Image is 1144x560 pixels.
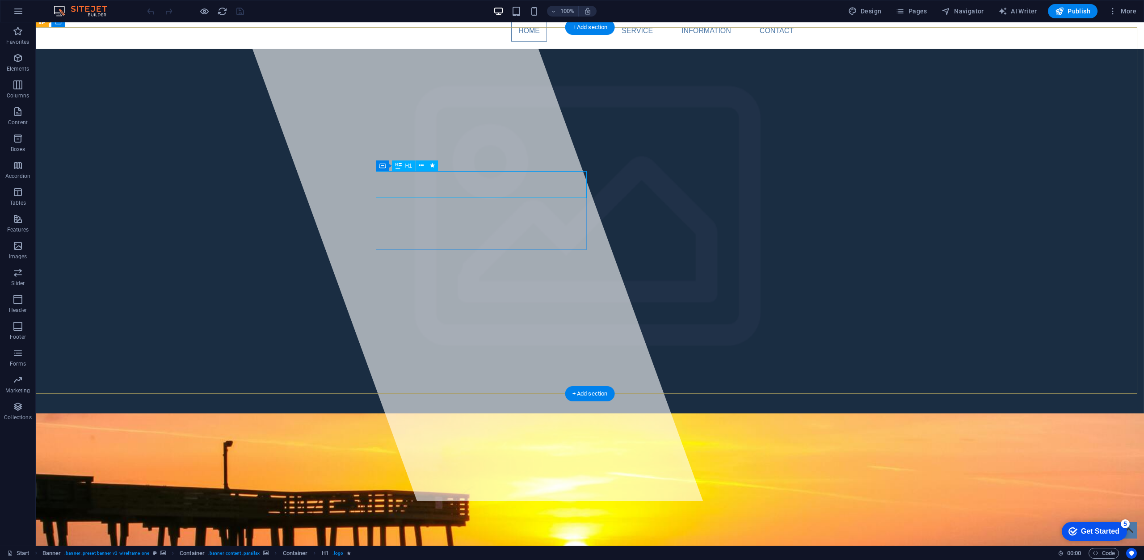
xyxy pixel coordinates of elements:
[66,2,75,11] div: 5
[7,548,29,559] a: Click to cancel selection. Double-click to open Pages
[283,548,308,559] span: Click to select. Double-click to edit
[4,414,31,421] p: Collections
[322,548,329,559] span: Click to select. Double-click to edit
[1055,7,1090,16] span: Publish
[565,386,615,401] div: + Add section
[998,7,1037,16] span: AI Writer
[208,548,260,559] span: . banner-content .parallax
[217,6,227,17] button: reload
[7,4,72,23] div: Get Started 5 items remaining, 0% complete
[1048,4,1098,18] button: Publish
[6,38,29,46] p: Favorites
[1108,7,1136,16] span: More
[892,4,930,18] button: Pages
[8,119,28,126] p: Content
[199,6,210,17] button: Click here to leave preview mode and continue editing
[7,92,29,99] p: Columns
[9,253,27,260] p: Images
[7,65,29,72] p: Elements
[10,199,26,206] p: Tables
[180,548,205,559] span: Click to select. Double-click to edit
[347,551,351,556] i: Element contains an animation
[9,307,27,314] p: Header
[10,333,26,341] p: Footer
[565,20,615,35] div: + Add section
[332,548,343,559] span: . logo
[1126,548,1137,559] button: Usercentrics
[153,551,157,556] i: This element is a customizable preset
[896,7,927,16] span: Pages
[5,173,30,180] p: Accordion
[1105,4,1140,18] button: More
[942,7,984,16] span: Navigator
[160,551,166,556] i: This element contains a background
[217,6,227,17] i: Reload page
[26,10,65,18] div: Get Started
[845,4,885,18] button: Design
[1058,548,1081,559] h6: Session time
[405,163,412,168] span: H1
[10,360,26,367] p: Forms
[1067,548,1081,559] span: 00 00
[11,146,25,153] p: Boxes
[547,6,579,17] button: 100%
[938,4,988,18] button: Navigator
[995,4,1041,18] button: AI Writer
[42,548,351,559] nav: breadcrumb
[7,226,29,233] p: Features
[64,548,149,559] span: . banner .preset-banner-v3-wireframe-one
[42,548,61,559] span: Click to select. Double-click to edit
[848,7,882,16] span: Design
[560,6,575,17] h6: 100%
[51,6,118,17] img: Editor Logo
[584,7,592,15] i: On resize automatically adjust zoom level to fit chosen device.
[1089,548,1119,559] button: Code
[1093,548,1115,559] span: Code
[5,387,30,394] p: Marketing
[11,280,25,287] p: Slider
[1073,550,1075,556] span: :
[263,551,269,556] i: This element contains a background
